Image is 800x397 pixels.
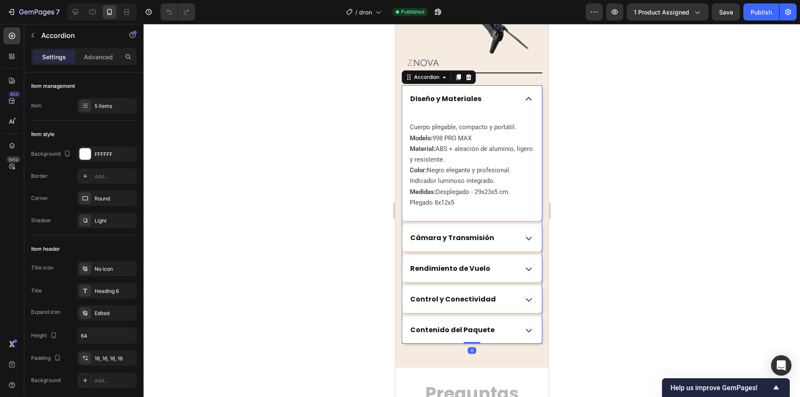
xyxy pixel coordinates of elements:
input: Auto [78,328,136,343]
button: Save [712,3,740,20]
span: Published [401,8,424,16]
div: Add... [95,173,135,180]
iframe: Design area [395,24,549,397]
div: No icon [95,265,135,273]
p: 7 [56,7,60,17]
button: 7 [3,3,63,20]
span: dron [359,8,372,17]
div: Background [31,377,60,384]
div: Undo/Redo [161,3,195,20]
div: Corner [31,194,48,202]
div: Open Intercom Messenger [771,355,791,376]
p: Settings [42,52,66,61]
div: Edited [95,310,135,317]
div: Light [95,217,135,225]
span: / [355,8,357,17]
span: 1 product assigned [634,8,689,17]
div: FFFFFF [95,151,135,158]
div: 16, 16, 16, 16 [95,355,135,362]
div: Padding [31,353,63,364]
div: Round [95,195,135,203]
div: Height [31,330,59,342]
div: Item [31,102,42,110]
button: Publish [743,3,779,20]
button: 1 product assigned [627,3,708,20]
div: Heading 6 [95,287,135,295]
div: Publish [751,8,772,17]
div: Border [31,172,48,180]
button: Show survey - Help us improve GemPages! [671,383,781,393]
div: Expand icon [31,308,60,316]
div: Background [31,148,72,160]
div: 5 items [95,102,135,110]
div: Add... [95,377,135,385]
p: Advanced [84,52,113,61]
div: Shadow [31,217,51,224]
div: Title [31,287,42,295]
p: Accordion [41,30,114,41]
span: Save [719,9,733,16]
div: Item management [31,82,75,90]
div: Beta [6,156,20,163]
div: Title icon [31,264,53,272]
div: Item header [31,245,60,253]
span: Help us improve GemPages! [671,384,771,392]
div: 450 [8,91,20,98]
div: Item style [31,130,55,138]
